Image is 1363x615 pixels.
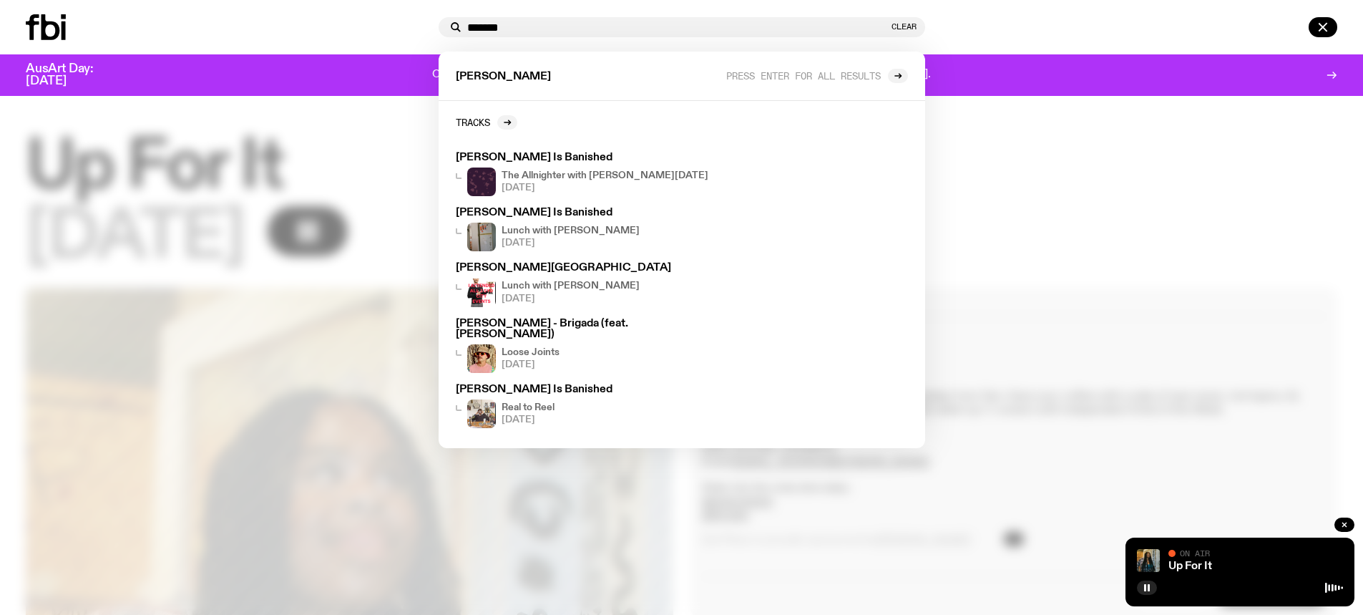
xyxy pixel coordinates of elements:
h3: AusArt Day: [DATE] [26,63,117,87]
h4: Lunch with [PERSON_NAME] [502,226,640,236]
span: On Air [1180,548,1210,558]
h3: [PERSON_NAME][GEOGRAPHIC_DATA] [456,263,719,273]
h4: Loose Joints [502,348,560,357]
a: Up For It [1168,561,1212,572]
h4: Lunch with [PERSON_NAME] [502,281,640,291]
span: [DATE] [502,360,560,369]
span: [DATE] [502,294,640,304]
h3: [PERSON_NAME] - Brigada (feat. [PERSON_NAME]) [456,319,719,340]
h3: [PERSON_NAME] Is Banished [456,384,719,395]
span: [DATE] [502,415,555,425]
h3: [PERSON_NAME] Is Banished [456,208,719,218]
img: Tyson stands in front of a paperbark tree wearing orange sunglasses, a suede bucket hat and a pin... [467,344,496,373]
h4: Real to Reel [502,403,555,412]
p: One day. One community. One frequency worth fighting for. Donate to support [DOMAIN_NAME]. [432,69,931,82]
a: [PERSON_NAME] Is BanishedLunch with [PERSON_NAME][DATE] [450,202,725,257]
button: Clear [891,23,917,31]
a: [PERSON_NAME][GEOGRAPHIC_DATA]Lunch with [PERSON_NAME][DATE] [450,257,725,312]
h2: Tracks [456,117,490,127]
h4: The Allnighter with [PERSON_NAME][DATE] [502,171,708,180]
a: [PERSON_NAME] - Brigada (feat. [PERSON_NAME])Tyson stands in front of a paperbark tree wearing or... [450,313,725,379]
a: Tracks [456,115,517,130]
img: Ify - a Brown Skin girl with black braided twists, looking up to the side with her tongue stickin... [1137,549,1160,572]
a: [PERSON_NAME] Is BanishedJasper Craig Adams holds a vintage camera to his eye, obscuring his face... [450,379,725,434]
img: Jasper Craig Adams holds a vintage camera to his eye, obscuring his face. He is wearing a grey ju... [467,399,496,428]
h3: [PERSON_NAME] Is Banished [456,152,719,163]
span: Press enter for all results [726,70,881,81]
a: Press enter for all results [726,69,908,83]
span: [PERSON_NAME] [456,72,551,82]
span: [DATE] [502,238,640,248]
a: [PERSON_NAME] Is BanishedThe Allnighter with [PERSON_NAME][DATE][DATE] [450,147,725,202]
span: [DATE] [502,183,708,193]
